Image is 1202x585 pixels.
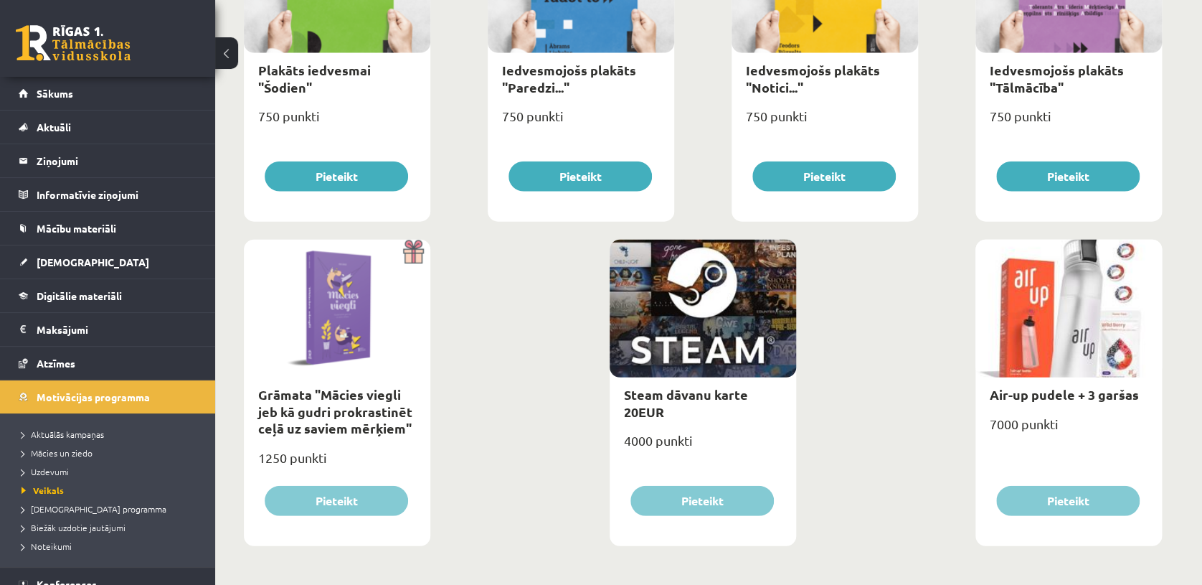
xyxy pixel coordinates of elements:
[990,386,1139,403] a: Air-up pudele + 3 garšas
[37,289,122,302] span: Digitālie materiāli
[610,429,796,464] div: 4000 punkti
[975,104,1162,140] div: 750 punkti
[19,144,197,177] a: Ziņojumi
[398,240,430,264] img: Dāvana ar pārsteigumu
[16,25,131,61] a: Rīgas 1. Tālmācības vidusskola
[22,465,201,478] a: Uzdevumi
[22,521,201,534] a: Biežāk uzdotie jautājumi
[630,486,774,516] button: Pieteikt
[732,104,918,140] div: 750 punkti
[502,62,636,95] a: Iedvesmojošs plakāts "Paredzi..."
[265,162,408,192] button: Pieteikt
[19,313,197,346] a: Maksājumi
[244,104,430,140] div: 750 punkti
[746,62,880,95] a: Iedvesmojošs plakāts "Notici..."
[22,446,201,459] a: Mācies un ziedo
[990,62,1124,95] a: Iedvesmojošs plakāts "Tālmācība"
[37,178,197,211] legend: Informatīvie ziņojumi
[37,144,197,177] legend: Ziņojumi
[19,77,197,110] a: Sākums
[22,540,201,553] a: Noteikumi
[19,111,197,144] a: Aktuāli
[37,357,75,370] span: Atzīmes
[19,245,197,279] a: [DEMOGRAPHIC_DATA]
[22,447,93,459] span: Mācies un ziedo
[22,484,201,497] a: Veikals
[37,87,73,100] span: Sākums
[37,222,116,235] span: Mācību materiāli
[37,390,150,403] span: Motivācijas programma
[22,466,69,477] span: Uzdevumi
[22,502,201,515] a: [DEMOGRAPHIC_DATA] programma
[37,121,71,134] span: Aktuāli
[624,386,748,419] a: Steam dāvanu karte 20EUR
[996,162,1140,192] button: Pieteikt
[19,347,197,380] a: Atzīmes
[752,162,896,192] button: Pieteikt
[244,446,430,482] div: 1250 punkti
[22,485,64,496] span: Veikals
[19,178,197,211] a: Informatīvie ziņojumi
[37,313,197,346] legend: Maksājumi
[22,429,104,440] span: Aktuālās kampaņas
[37,256,149,268] span: [DEMOGRAPHIC_DATA]
[265,486,408,516] button: Pieteikt
[19,212,197,245] a: Mācību materiāli
[19,380,197,413] a: Motivācijas programma
[258,62,371,95] a: Plakāts iedvesmai "Šodien"
[22,503,166,515] span: [DEMOGRAPHIC_DATA] programma
[258,386,412,436] a: Grāmata "Mācies viegli jeb kā gudri prokrastinēt ceļā uz saviem mērķiem"
[488,104,674,140] div: 750 punkti
[22,540,72,552] span: Noteikumi
[22,428,201,441] a: Aktuālās kampaņas
[996,486,1140,516] button: Pieteikt
[22,522,126,533] span: Biežāk uzdotie jautājumi
[19,279,197,312] a: Digitālie materiāli
[508,162,652,192] button: Pieteikt
[975,412,1162,448] div: 7000 punkti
